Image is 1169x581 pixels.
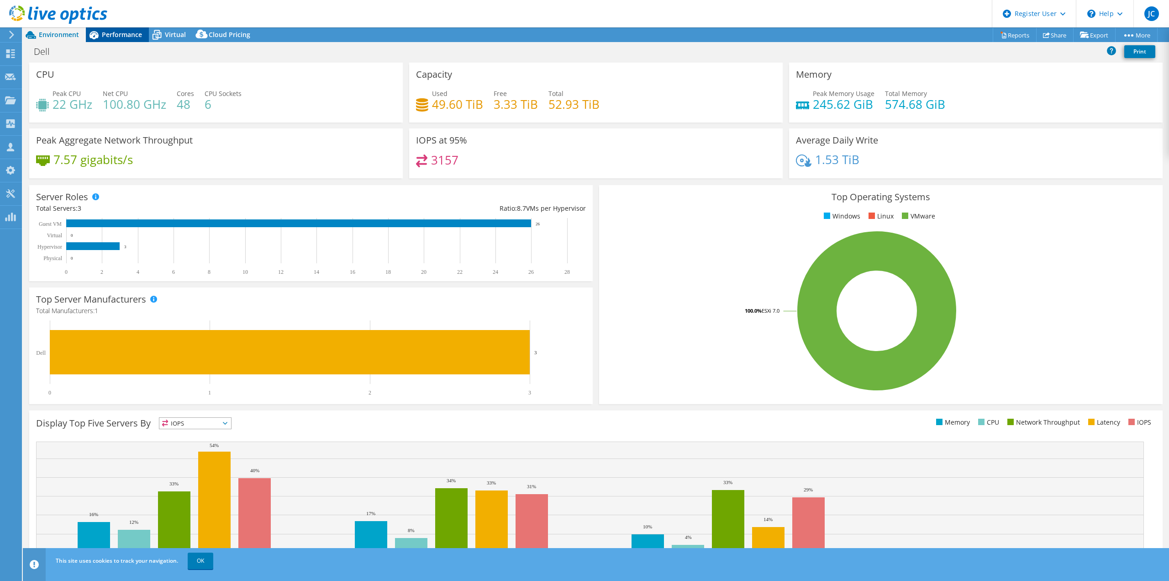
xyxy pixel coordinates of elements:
h3: Server Roles [36,192,88,202]
text: 12% [129,519,138,525]
text: 54% [210,442,219,448]
h3: Capacity [416,69,452,80]
h4: 48 [177,99,194,109]
span: Performance [102,30,142,39]
text: 8% [408,528,415,533]
span: Free [494,89,507,98]
text: 3 [528,389,531,396]
span: Cloud Pricing [209,30,250,39]
span: Used [432,89,448,98]
div: Total Servers: [36,203,311,213]
text: 3 [124,245,126,249]
text: 22 [457,269,463,275]
h3: Peak Aggregate Network Throughput [36,135,193,145]
a: Reports [993,28,1037,42]
h4: 3157 [431,155,458,165]
h4: 7.57 gigabits/s [53,155,133,165]
li: Windows [821,211,860,221]
h4: 3.33 TiB [494,99,538,109]
text: 33% [723,480,732,485]
text: Virtual [47,232,63,239]
text: 0 [48,389,51,396]
h3: CPU [36,69,54,80]
text: 16 [350,269,355,275]
span: Virtual [165,30,186,39]
text: 4 [137,269,139,275]
text: 34% [447,478,456,483]
h4: 574.68 GiB [885,99,945,109]
h4: 52.93 TiB [548,99,600,109]
text: 6 [172,269,175,275]
a: Share [1036,28,1074,42]
li: Memory [934,417,970,427]
text: 3 [534,350,537,355]
li: Linux [866,211,894,221]
text: 33% [169,481,179,486]
text: 40% [250,468,259,473]
h3: Top Operating Systems [606,192,1156,202]
span: Cores [177,89,194,98]
tspan: 100.0% [745,307,762,314]
text: 0 [65,269,68,275]
text: 14 [314,269,319,275]
h4: 6 [205,99,242,109]
text: 28 [564,269,570,275]
span: IOPS [159,418,231,429]
span: 3 [78,204,81,213]
text: 10 [242,269,248,275]
span: Peak Memory Usage [813,89,874,98]
text: 20 [421,269,427,275]
text: Dell [36,350,46,356]
span: This site uses cookies to track your navigation. [56,557,178,565]
li: IOPS [1126,417,1151,427]
li: Network Throughput [1005,417,1080,427]
text: 2 [369,389,371,396]
li: VMware [900,211,935,221]
span: 1 [95,306,98,315]
svg: \n [1087,10,1095,18]
h4: 22 GHz [53,99,92,109]
text: 12 [278,269,284,275]
text: 2 [100,269,103,275]
text: 33% [487,480,496,485]
a: Export [1073,28,1116,42]
text: 1 [208,389,211,396]
a: Print [1124,45,1155,58]
text: Physical [43,255,62,261]
text: 18 [385,269,391,275]
a: More [1115,28,1158,42]
text: 0 [71,233,73,238]
h4: 49.60 TiB [432,99,483,109]
text: 16% [89,512,98,517]
span: Environment [39,30,79,39]
text: 0 [71,256,73,261]
text: 17% [366,511,375,516]
text: 31% [527,484,536,489]
text: 26 [528,269,534,275]
li: Latency [1086,417,1120,427]
h4: 1.53 TiB [815,155,859,165]
text: Hypervisor [37,244,62,250]
h4: Total Manufacturers: [36,306,586,316]
span: 8.7 [517,204,526,213]
text: 29% [804,487,813,492]
h3: Average Daily Write [796,135,878,145]
a: OK [188,553,213,569]
span: Net CPU [103,89,128,98]
li: CPU [976,417,999,427]
span: Total [548,89,563,98]
h3: IOPS at 95% [416,135,467,145]
h4: 100.80 GHz [103,99,166,109]
text: 8 [208,269,211,275]
text: 4% [685,534,692,540]
text: 14% [764,517,773,522]
text: 10% [643,524,652,529]
h3: Memory [796,69,832,80]
span: Peak CPU [53,89,81,98]
text: 26 [536,222,540,226]
div: Ratio: VMs per Hypervisor [311,203,586,213]
span: Total Memory [885,89,927,98]
tspan: ESXi 7.0 [762,307,779,314]
h3: Top Server Manufacturers [36,294,146,304]
text: 24 [493,269,498,275]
